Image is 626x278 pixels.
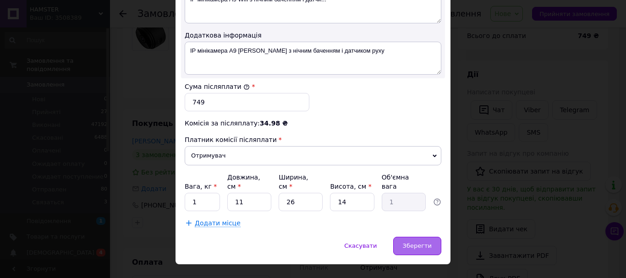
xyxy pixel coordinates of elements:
div: Об'ємна вага [382,173,426,191]
span: 34.98 ₴ [260,120,288,127]
div: Комісія за післяплату: [185,119,441,128]
label: Довжина, см [227,174,260,190]
label: Вага, кг [185,183,217,190]
span: Платник комісії післяплати [185,136,277,143]
label: Ширина, см [279,174,308,190]
span: Зберегти [403,242,432,249]
textarea: IP мінікамера А9 [PERSON_NAME] з нічним баченням і датчиком руху [185,42,441,75]
span: Отримувач [185,146,441,165]
label: Сума післяплати [185,83,250,90]
label: Висота, см [330,183,371,190]
span: Додати місце [195,219,241,227]
div: Додаткова інформація [185,31,441,40]
span: Скасувати [344,242,377,249]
